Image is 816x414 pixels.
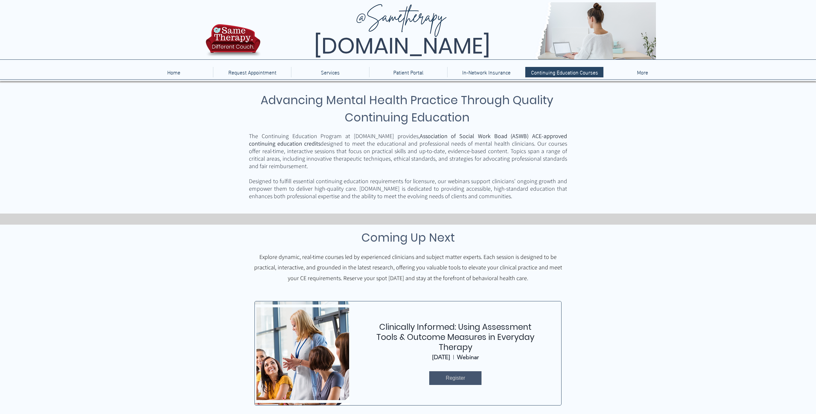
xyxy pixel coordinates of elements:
p: Continuing Education Courses [528,67,601,77]
p: More [634,67,651,77]
p: Services [318,67,343,77]
p: Patient Portal [390,67,427,77]
span: Association of Social Work Boad (ASWB) ACE-approved continuing education credits [249,132,567,147]
a: Continuing Education Courses [525,67,603,77]
p: Home [164,67,184,77]
a: Clinically Informed: Using Assessment Tools & Outcome Measures in Everyday Therapy [376,321,534,353]
div: [DATE] [432,354,450,361]
a: Home [135,67,213,77]
p: In-Network Insurance [459,67,514,77]
p: Request Appointment [225,67,280,77]
img: Same Therapy, Different Couch. TelebehavioralHealth.US [262,2,656,59]
h3: Coming Up Next [269,229,547,246]
h3: Advancing Mental Health Practice Through Quality Continuing Education [248,91,566,126]
span: Explore dynamic, real-time courses led by experienced clinicians and subject matter experts. Each... [254,253,562,282]
span: [DOMAIN_NAME] [314,30,490,61]
span: Designed to fulfill essential continuing education requirements for licensure, our webinars suppo... [249,177,567,200]
img: TBH.US [204,23,262,62]
a: Request Appointment [213,67,291,77]
img: Clinically Informed: Using Assessment Tools & Outcome Measures in Everyday Therapy [255,301,350,405]
a: Patient Portal [369,67,447,77]
span: The Continuing Education Program at [DOMAIN_NAME] provides, designed to meet the educational and ... [249,132,567,170]
a: In-Network Insurance [447,67,525,77]
a: Register [429,371,481,385]
div: Services [291,67,369,77]
div: Webinar [457,354,479,361]
span: Register [446,374,465,382]
nav: Site [135,67,681,77]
